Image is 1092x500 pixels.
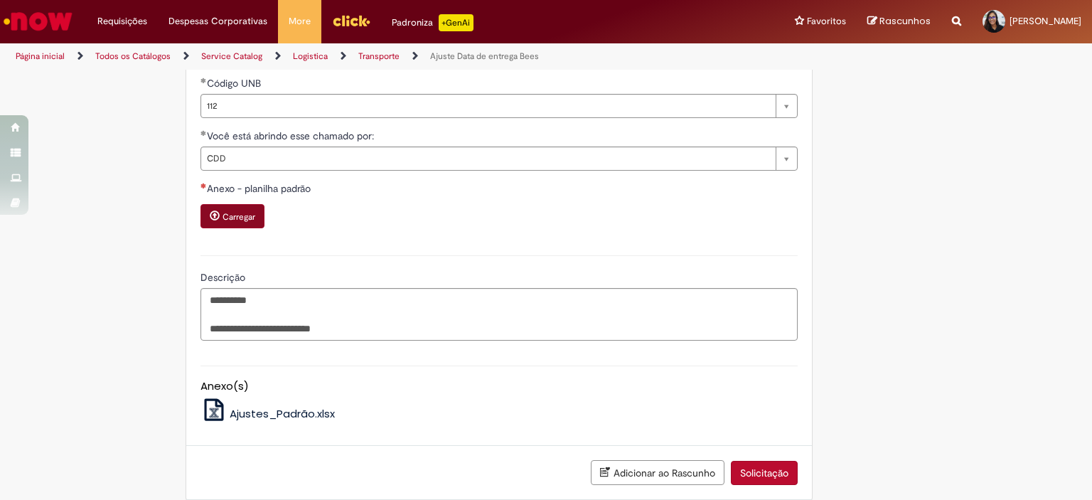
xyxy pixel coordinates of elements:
[430,50,539,62] a: Ajuste Data de entrega Bees
[200,78,207,83] span: Obrigatório Preenchido
[439,14,473,31] p: +GenAi
[731,461,798,485] button: Solicitação
[200,130,207,136] span: Obrigatório Preenchido
[230,406,335,421] span: Ajustes_Padrão.xlsx
[200,204,264,228] button: Carregar anexo de Anexo - planilha padrão Required
[207,182,314,195] span: Anexo - planilha padrão
[16,50,65,62] a: Página inicial
[200,271,248,284] span: Descrição
[358,50,400,62] a: Transporte
[201,50,262,62] a: Service Catalog
[207,129,377,142] span: Você está abrindo esse chamado por:
[879,14,931,28] span: Rascunhos
[200,381,798,393] h5: Anexo(s)
[332,10,370,31] img: click_logo_yellow_360x200.png
[867,15,931,28] a: Rascunhos
[200,288,798,341] textarea: Descrição
[207,147,769,170] span: CDD
[807,14,846,28] span: Favoritos
[591,460,724,485] button: Adicionar ao Rascunho
[289,14,311,28] span: More
[392,14,473,31] div: Padroniza
[11,43,717,70] ul: Trilhas de página
[293,50,328,62] a: Logistica
[200,406,336,421] a: Ajustes_Padrão.xlsx
[97,14,147,28] span: Requisições
[200,183,207,188] span: Necessários
[207,95,769,117] span: 112
[95,50,171,62] a: Todos os Catálogos
[223,211,255,223] small: Carregar
[207,77,264,90] span: Código UNB
[1,7,75,36] img: ServiceNow
[168,14,267,28] span: Despesas Corporativas
[1010,15,1081,27] span: [PERSON_NAME]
